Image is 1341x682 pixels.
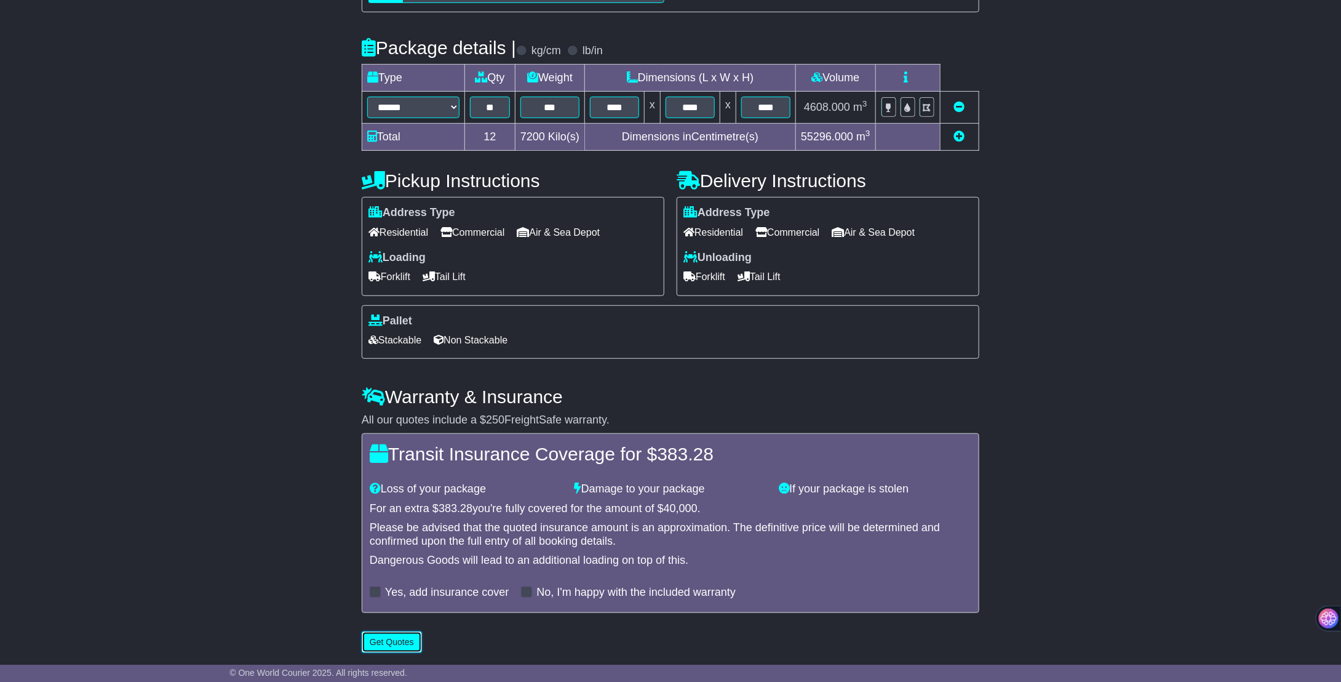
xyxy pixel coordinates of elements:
span: m [853,101,867,113]
label: No, I'm happy with the included warranty [536,586,736,600]
div: If your package is stolen [773,483,977,496]
h4: Pickup Instructions [362,170,664,191]
h4: Delivery Instructions [677,170,979,191]
td: Type [362,65,465,92]
h4: Package details | [362,38,516,58]
sup: 3 [865,129,870,138]
span: 7200 [520,130,545,143]
td: Qty [465,65,515,92]
span: m [856,130,870,143]
td: Weight [515,65,585,92]
sup: 3 [862,99,867,108]
a: Add new item [954,130,965,143]
span: 383.28 [439,502,472,515]
div: Dangerous Goods will lead to an additional loading on top of this. [370,554,971,568]
td: Volume [796,65,876,92]
span: Tail Lift [738,267,781,286]
span: Residential [683,223,743,242]
label: Address Type [368,206,455,220]
label: Unloading [683,251,752,265]
span: 383.28 [657,444,714,464]
span: 4608.000 [804,101,850,113]
td: Kilo(s) [515,124,585,151]
span: Forklift [368,267,410,286]
span: Non Stackable [434,331,507,350]
td: Total [362,124,465,151]
span: Forklift [683,267,725,286]
span: Stackable [368,331,421,350]
td: Dimensions (L x W x H) [585,65,796,92]
td: Dimensions in Centimetre(s) [585,124,796,151]
label: Yes, add insurance cover [385,586,509,600]
div: For an extra $ you're fully covered for the amount of $ . [370,502,971,516]
label: lb/in [583,44,603,58]
h4: Warranty & Insurance [362,387,979,407]
label: Loading [368,251,426,265]
span: Tail Lift [423,267,466,286]
button: Get Quotes [362,632,422,653]
span: Commercial [440,223,504,242]
span: Air & Sea Depot [517,223,600,242]
h4: Transit Insurance Coverage for $ [370,444,971,464]
span: 55296.000 [801,130,853,143]
div: All our quotes include a $ FreightSafe warranty. [362,414,979,427]
label: Address Type [683,206,770,220]
td: x [645,92,661,124]
label: kg/cm [531,44,561,58]
td: 12 [465,124,515,151]
a: Remove this item [954,101,965,113]
span: 40,000 [664,502,698,515]
span: Commercial [755,223,819,242]
span: © One World Courier 2025. All rights reserved. [229,668,407,678]
div: Please be advised that the quoted insurance amount is an approximation. The definitive price will... [370,521,971,548]
div: Damage to your package [568,483,773,496]
span: 250 [486,414,504,426]
td: x [720,92,736,124]
span: Air & Sea Depot [832,223,915,242]
div: Loss of your package [364,483,568,496]
span: Residential [368,223,428,242]
label: Pallet [368,315,412,328]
